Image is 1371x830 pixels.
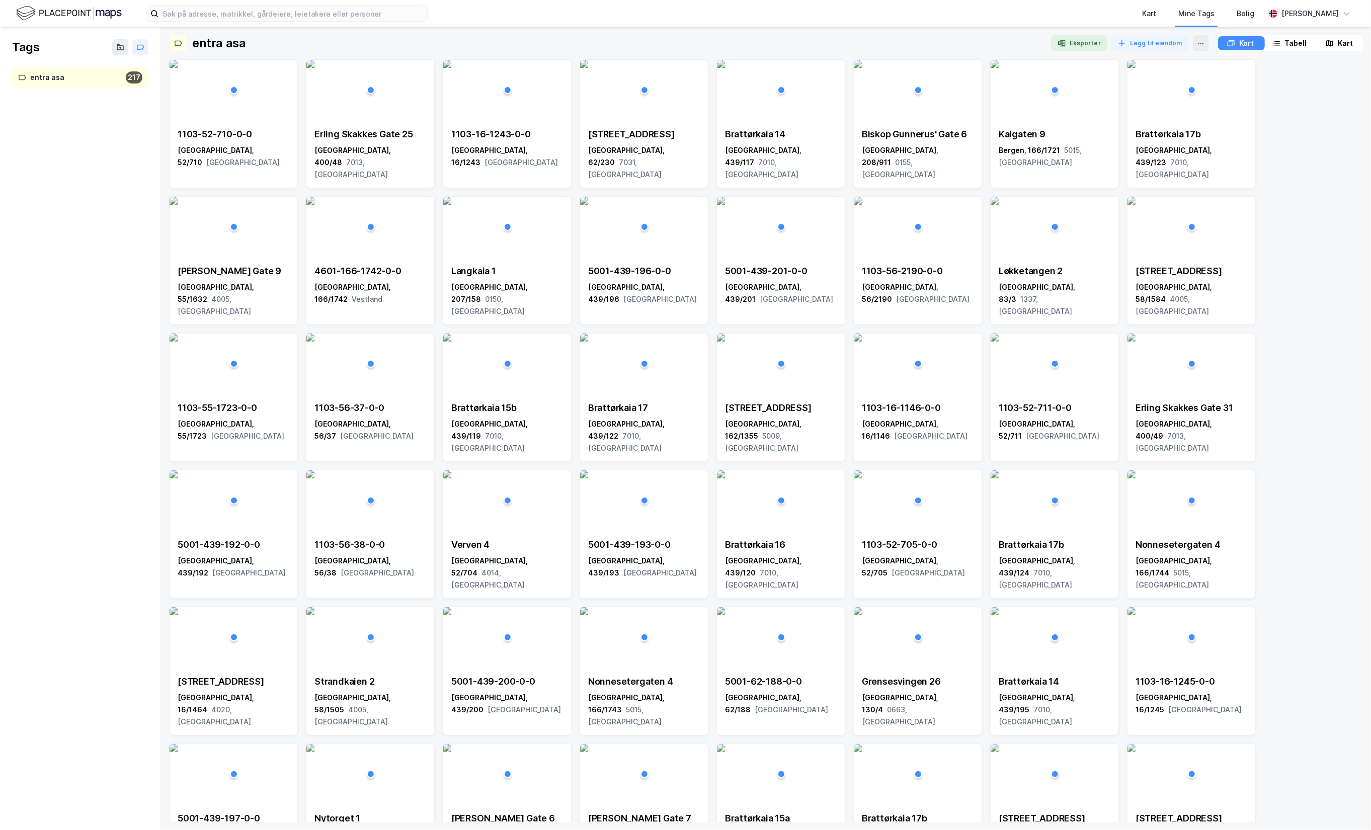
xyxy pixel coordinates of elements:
[1127,470,1136,478] img: 256x120
[999,705,1072,726] span: 7010, [GEOGRAPHIC_DATA]
[1136,402,1247,414] div: Erling Skakkes Gate 31
[725,128,837,140] div: Brattørkaia 14
[894,432,967,440] span: [GEOGRAPHIC_DATA]
[725,418,837,454] div: [GEOGRAPHIC_DATA], 162/1355
[991,470,999,478] img: 256x120
[192,35,246,51] div: entra asa
[1136,568,1209,589] span: 5015, [GEOGRAPHIC_DATA]
[999,539,1110,551] div: Brattørkaia 17b
[588,144,700,181] div: [GEOGRAPHIC_DATA], 62/230
[862,158,935,179] span: 0155, [GEOGRAPHIC_DATA]
[588,812,700,824] div: [PERSON_NAME] Gate 7
[314,144,426,181] div: [GEOGRAPHIC_DATA], 400/48
[170,744,178,752] img: 256x120
[314,128,426,140] div: Erling Skakkes Gate 25
[580,60,588,68] img: 256x120
[126,71,142,84] div: 217
[854,470,862,478] img: 256x120
[178,281,289,317] div: [GEOGRAPHIC_DATA], 55/1632
[314,418,426,442] div: [GEOGRAPHIC_DATA], 56/37
[862,265,974,277] div: 1103-56-2190-0-0
[306,60,314,68] img: 256x120
[314,158,388,179] span: 7013, [GEOGRAPHIC_DATA]
[862,539,974,551] div: 1103-52-705-0-0
[178,265,289,277] div: [PERSON_NAME] Gate 9
[178,128,289,140] div: 1103-52-710-0-0
[451,128,563,140] div: 1103-16-1243-0-0
[999,568,1072,589] span: 7010, [GEOGRAPHIC_DATA]
[862,418,974,442] div: [GEOGRAPHIC_DATA], 16/1146
[170,197,178,205] img: 256x120
[314,812,426,824] div: Nytorget 1
[588,676,700,688] div: Nonnesetergaten 4
[725,281,837,305] div: [GEOGRAPHIC_DATA], 439/201
[725,432,798,452] span: 5009, [GEOGRAPHIC_DATA]
[1321,782,1371,830] div: Chat Widget
[451,144,563,169] div: [GEOGRAPHIC_DATA], 16/1243
[178,144,289,169] div: [GEOGRAPHIC_DATA], 52/710
[862,402,974,414] div: 1103-16-1146-0-0
[16,5,122,22] img: logo.f888ab2527a4732fd821a326f86c7f29.svg
[314,402,426,414] div: 1103-56-37-0-0
[30,71,122,84] div: entra asa
[443,60,451,68] img: 256x120
[451,555,563,591] div: [GEOGRAPHIC_DATA], 52/704
[178,676,289,688] div: [STREET_ADDRESS]
[1127,607,1136,615] img: 256x120
[451,402,563,414] div: Brattørkaia 15b
[314,281,426,305] div: [GEOGRAPHIC_DATA], 166/1742
[725,158,798,179] span: 7010, [GEOGRAPHIC_DATA]
[999,555,1110,591] div: [GEOGRAPHIC_DATA], 439/124
[451,265,563,277] div: Langkaia 1
[896,295,970,303] span: [GEOGRAPHIC_DATA]
[999,812,1110,824] div: [STREET_ADDRESS]
[588,418,700,454] div: [GEOGRAPHIC_DATA], 439/122
[178,418,289,442] div: [GEOGRAPHIC_DATA], 55/1723
[306,607,314,615] img: 256x120
[306,470,314,478] img: 256x120
[999,146,1082,167] span: 5015, [GEOGRAPHIC_DATA]
[999,144,1110,169] div: Bergen, 166/1721
[999,128,1110,140] div: Kaigaten 9
[170,60,178,68] img: 256x120
[314,265,426,277] div: 4601-166-1742-0-0
[999,418,1110,442] div: [GEOGRAPHIC_DATA], 52/711
[451,295,525,315] span: 0150, [GEOGRAPHIC_DATA]
[991,744,999,752] img: 256x120
[991,334,999,342] img: 256x120
[451,676,563,688] div: 5001-439-200-0-0
[862,692,974,728] div: [GEOGRAPHIC_DATA], 130/4
[588,158,662,179] span: 7031, [GEOGRAPHIC_DATA]
[717,334,725,342] img: 256x120
[717,60,725,68] img: 256x120
[451,539,563,551] div: Verven 4
[1136,144,1247,181] div: [GEOGRAPHIC_DATA], 439/123
[1285,37,1307,49] div: Tabell
[178,812,289,824] div: 5001-439-197-0-0
[725,812,837,824] div: Brattørkaia 15a
[451,432,525,452] span: 7010, [GEOGRAPHIC_DATA]
[862,812,974,824] div: Brattørkaia 17b
[1136,418,1247,454] div: [GEOGRAPHIC_DATA], 400/49
[1136,555,1247,591] div: [GEOGRAPHIC_DATA], 166/1744
[485,158,558,167] span: [GEOGRAPHIC_DATA]
[862,144,974,181] div: [GEOGRAPHIC_DATA], 208/911
[725,144,837,181] div: [GEOGRAPHIC_DATA], 439/117
[588,128,700,140] div: [STREET_ADDRESS]
[314,676,426,688] div: Strandkaien 2
[588,402,700,414] div: Brattørkaia 17
[999,676,1110,688] div: Brattørkaia 14
[1136,281,1247,317] div: [GEOGRAPHIC_DATA], 58/1584
[1136,295,1209,315] span: 4005, [GEOGRAPHIC_DATA]
[1026,432,1099,440] span: [GEOGRAPHIC_DATA]
[1237,8,1254,20] div: Bolig
[178,705,251,726] span: 4020, [GEOGRAPHIC_DATA]
[588,705,662,726] span: 5015, [GEOGRAPHIC_DATA]
[170,607,178,615] img: 256x120
[1142,8,1156,20] div: Kart
[1178,8,1215,20] div: Mine Tags
[443,744,451,752] img: 256x120
[862,128,974,140] div: Biskop Gunnerus' Gate 6
[580,607,588,615] img: 256x120
[1168,705,1242,714] span: [GEOGRAPHIC_DATA]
